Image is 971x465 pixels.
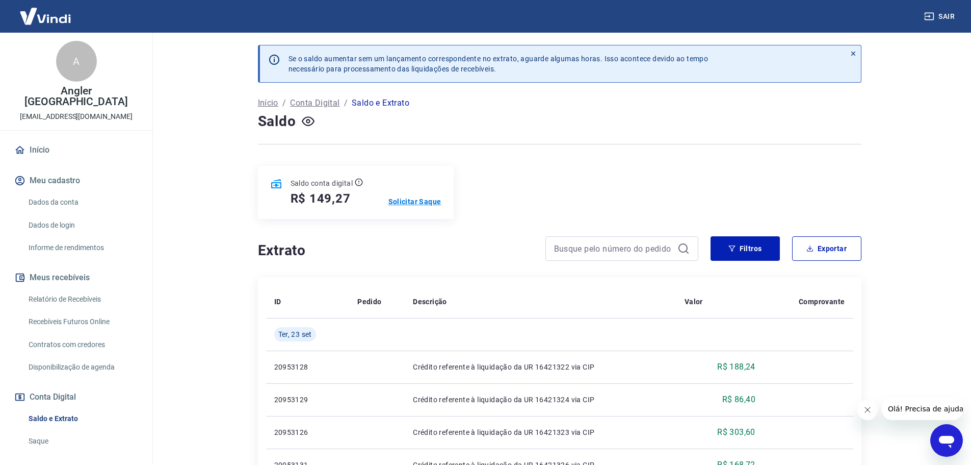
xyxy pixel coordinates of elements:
[258,240,533,261] h4: Extrato
[792,236,861,261] button: Exportar
[12,266,140,289] button: Meus recebíveis
[24,431,140,452] a: Saque
[24,334,140,355] a: Contratos com credores
[12,139,140,161] a: Início
[8,86,144,107] p: Angler [GEOGRAPHIC_DATA]
[24,311,140,332] a: Recebíveis Futuros Online
[274,395,342,405] p: 20953129
[274,362,342,372] p: 20953128
[274,427,342,437] p: 20953126
[12,386,140,408] button: Conta Digital
[357,297,381,307] p: Pedido
[711,236,780,261] button: Filtros
[12,169,140,192] button: Meu cadastro
[288,54,708,74] p: Se o saldo aumentar sem um lançamento correspondente no extrato, aguarde algumas horas. Isso acon...
[388,197,441,207] a: Solicitar Saque
[722,394,755,406] p: R$ 86,40
[291,190,351,207] h5: R$ 149,27
[258,97,278,109] a: Início
[20,111,133,122] p: [EMAIL_ADDRESS][DOMAIN_NAME]
[717,426,755,438] p: R$ 303,60
[799,297,845,307] p: Comprovante
[922,7,959,26] button: Sair
[290,97,339,109] a: Conta Digital
[24,357,140,378] a: Disponibilização de agenda
[258,111,296,132] h4: Saldo
[282,97,286,109] p: /
[352,97,409,109] p: Saldo e Extrato
[413,362,668,372] p: Crédito referente à liquidação da UR 16421322 via CIP
[344,97,348,109] p: /
[685,297,703,307] p: Valor
[24,408,140,429] a: Saldo e Extrato
[24,289,140,310] a: Relatório de Recebíveis
[413,395,668,405] p: Crédito referente à liquidação da UR 16421324 via CIP
[717,361,755,373] p: R$ 188,24
[554,241,673,256] input: Busque pelo número do pedido
[278,329,312,339] span: Ter, 23 set
[413,427,668,437] p: Crédito referente à liquidação da UR 16421323 via CIP
[24,237,140,258] a: Informe de rendimentos
[12,1,78,32] img: Vindi
[291,178,353,188] p: Saldo conta digital
[24,215,140,236] a: Dados de login
[930,424,963,457] iframe: Botão para abrir a janela de mensagens
[24,192,140,213] a: Dados da conta
[274,297,281,307] p: ID
[6,7,86,15] span: Olá! Precisa de ajuda?
[857,400,878,420] iframe: Fechar mensagem
[56,41,97,82] div: A
[882,398,963,420] iframe: Mensagem da empresa
[413,297,447,307] p: Descrição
